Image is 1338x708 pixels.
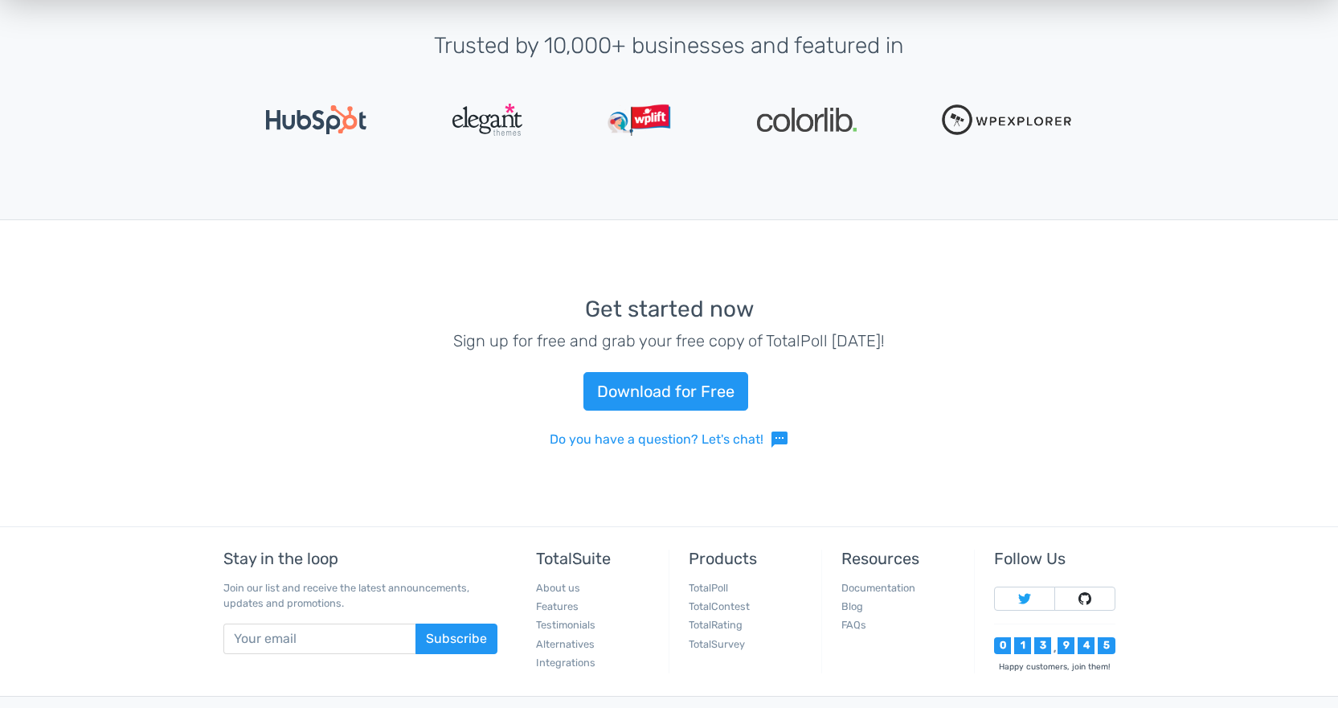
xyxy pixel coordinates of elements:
img: WPExplorer [942,104,1072,135]
a: Alternatives [536,638,595,650]
h3: Get started now [223,297,1115,322]
h5: Stay in the loop [223,550,497,567]
a: TotalPoll [689,582,728,594]
button: Subscribe [415,624,497,654]
div: 4 [1078,637,1095,654]
a: Testimonials [536,619,595,631]
input: Your email [223,624,416,654]
a: TotalContest [689,600,750,612]
h5: Products [689,550,809,567]
div: Happy customers, join them! [994,661,1115,673]
a: FAQs [841,619,866,631]
img: Hubspot [266,105,366,134]
a: Features [536,600,579,612]
a: Do you have a question? Let's chat!sms [550,430,789,449]
img: ElegantThemes [452,104,522,136]
h5: Follow Us [994,550,1115,567]
a: About us [536,582,580,594]
div: 0 [994,637,1011,654]
a: TotalRating [689,619,743,631]
div: 3 [1034,637,1051,654]
a: Blog [841,600,863,612]
a: Download for Free [583,372,748,411]
img: WPLift [608,104,671,136]
p: Sign up for free and grab your free copy of TotalPoll [DATE]! [223,329,1115,353]
img: Follow TotalSuite on Twitter [1018,592,1031,605]
h5: Resources [841,550,962,567]
a: TotalSurvey [689,638,745,650]
span: sms [770,430,789,449]
p: Join our list and receive the latest announcements, updates and promotions. [223,580,497,611]
img: Follow TotalSuite on Github [1078,592,1091,605]
div: 1 [1014,637,1031,654]
a: Integrations [536,657,595,669]
a: Documentation [841,582,915,594]
h3: Trusted by 10,000+ businesses and featured in [223,34,1115,59]
div: 5 [1098,637,1115,654]
img: Colorlib [757,108,857,132]
div: 9 [1058,637,1074,654]
div: , [1051,644,1058,654]
h5: TotalSuite [536,550,657,567]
